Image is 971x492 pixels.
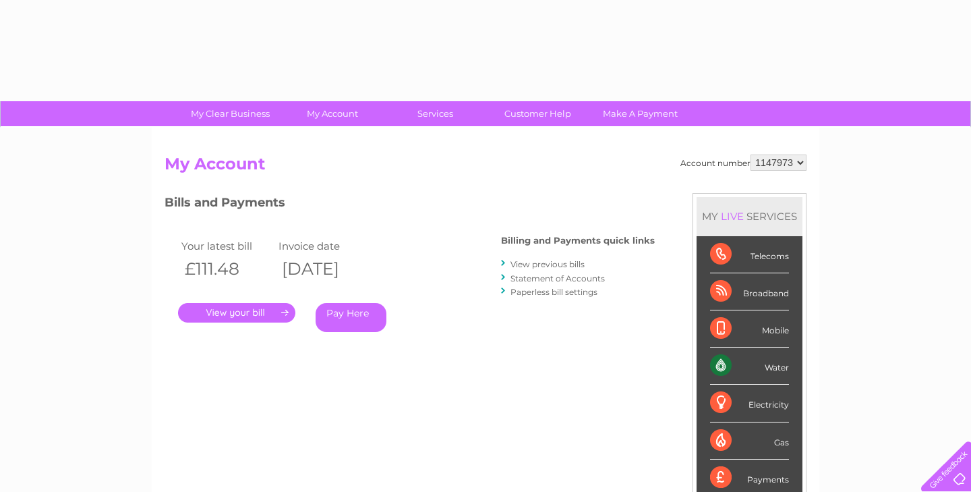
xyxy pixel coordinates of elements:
a: Pay Here [316,303,386,332]
th: £111.48 [178,255,275,283]
div: Gas [710,422,789,460]
a: My Account [277,101,388,126]
a: Services [380,101,491,126]
a: My Clear Business [175,101,286,126]
a: Customer Help [482,101,593,126]
div: Account number [680,155,806,171]
td: Your latest bill [178,237,275,255]
div: Broadband [710,273,789,310]
a: Make A Payment [585,101,696,126]
a: View previous bills [510,259,585,269]
a: Statement of Accounts [510,273,605,283]
td: Invoice date [275,237,372,255]
div: Telecoms [710,236,789,273]
a: Paperless bill settings [510,287,597,297]
th: [DATE] [275,255,372,283]
div: LIVE [718,210,746,223]
div: Electricity [710,385,789,422]
h2: My Account [165,155,806,180]
div: Mobile [710,310,789,348]
a: . [178,303,295,323]
h3: Bills and Payments [165,193,655,217]
div: Water [710,348,789,385]
h4: Billing and Payments quick links [501,236,655,246]
div: MY SERVICES [697,197,802,236]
